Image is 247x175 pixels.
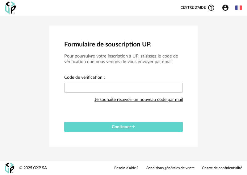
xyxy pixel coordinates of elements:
img: OXP [5,163,14,173]
div: Je souhaite recevoir un nouveau code par mail [94,93,183,106]
label: Code de vérification : [64,75,105,81]
span: Centre d'aideHelp Circle Outline icon [181,4,215,11]
span: Continuer [112,125,135,129]
img: OXP [5,2,16,14]
div: © 2025 OXP SA [19,165,47,171]
a: Charte de confidentialité [202,166,242,171]
h2: Formulaire de souscription UP. [64,40,183,49]
span: Account Circle icon [222,4,229,11]
a: Conditions générales de vente [146,166,195,171]
img: fr [235,4,242,11]
a: Besoin d'aide ? [114,166,138,171]
span: Help Circle Outline icon [207,4,215,11]
span: Account Circle icon [222,4,232,11]
button: Continuer [64,122,183,132]
h3: Pour poursuivre votre inscription à UP, saisissez le code de vérification que nous venons de vous... [64,54,183,65]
